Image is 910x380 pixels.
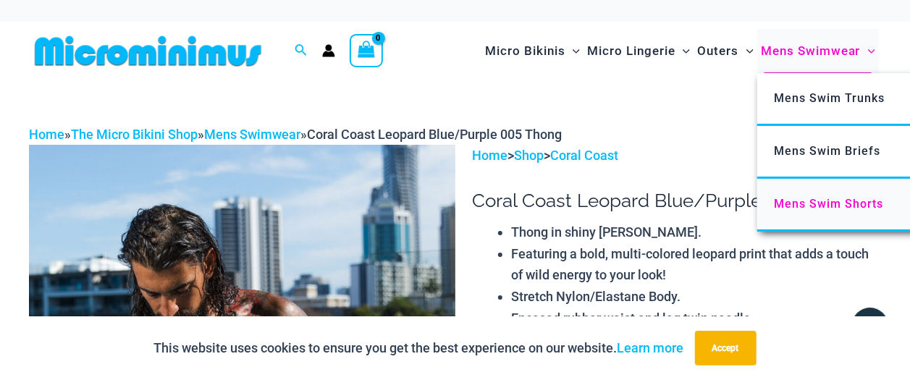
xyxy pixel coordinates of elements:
[472,190,881,212] h1: Coral Coast Leopard Blue/Purple 005 Thong
[761,33,861,69] span: Mens Swimwear
[861,33,875,69] span: Menu Toggle
[695,331,757,366] button: Accept
[295,42,308,60] a: Search icon link
[350,34,383,67] a: View Shopping Cart, empty
[71,127,198,142] a: The Micro Bikini Shop
[618,340,684,355] a: Learn more
[675,33,690,69] span: Menu Toggle
[587,33,675,69] span: Micro Lingerie
[565,33,580,69] span: Menu Toggle
[584,29,694,73] a: Micro LingerieMenu ToggleMenu Toggle
[322,44,335,57] a: Account icon link
[739,33,754,69] span: Menu Toggle
[514,148,544,163] a: Shop
[511,308,881,329] li: Encased rubber waist and leg twin needle.
[154,337,684,359] p: This website uses cookies to ensure you get the best experience on our website.
[775,91,885,105] span: Mens Swim Trunks
[775,144,881,158] span: Mens Swim Briefs
[550,148,618,163] a: Coral Coast
[757,29,879,73] a: Mens SwimwearMenu ToggleMenu Toggle
[511,243,881,286] li: Featuring a bold, multi-colored leopard print that adds a touch of wild energy to your look!
[472,148,507,163] a: Home
[511,221,881,243] li: Thong in shiny [PERSON_NAME].
[775,197,884,211] span: Mens Swim Shorts
[694,29,757,73] a: OutersMenu ToggleMenu Toggle
[481,29,584,73] a: Micro BikinisMenu ToggleMenu Toggle
[29,35,267,67] img: MM SHOP LOGO FLAT
[479,27,881,75] nav: Site Navigation
[472,145,881,166] p: > >
[307,127,562,142] span: Coral Coast Leopard Blue/Purple 005 Thong
[485,33,565,69] span: Micro Bikinis
[511,286,881,308] li: Stretch Nylon/Elastane Body.
[204,127,300,142] a: Mens Swimwear
[29,127,64,142] a: Home
[29,127,562,142] span: » » »
[698,33,739,69] span: Outers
